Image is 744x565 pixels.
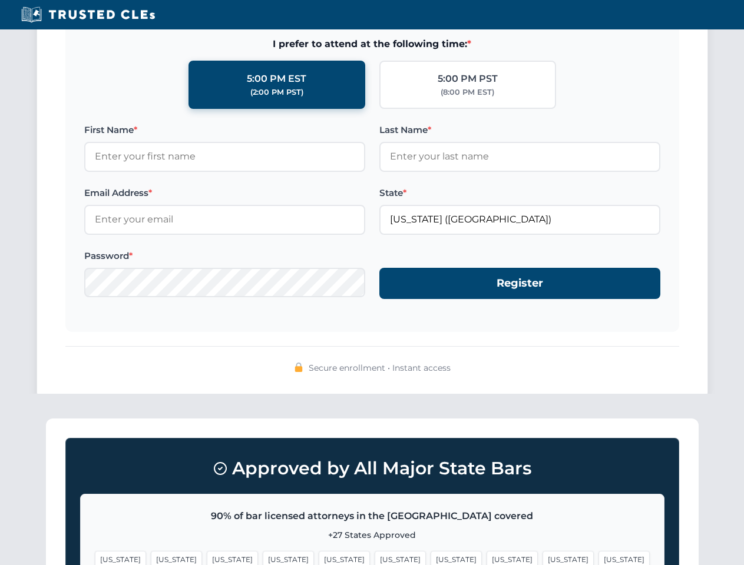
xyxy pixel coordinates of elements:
[95,529,650,541] p: +27 States Approved
[379,123,660,137] label: Last Name
[84,123,365,137] label: First Name
[441,87,494,98] div: (8:00 PM EST)
[95,508,650,524] p: 90% of bar licensed attorneys in the [GEOGRAPHIC_DATA] covered
[438,71,498,87] div: 5:00 PM PST
[250,87,303,98] div: (2:00 PM PST)
[379,142,660,171] input: Enter your last name
[379,186,660,200] label: State
[294,363,303,372] img: 🔒
[379,268,660,299] button: Register
[84,249,365,263] label: Password
[84,186,365,200] label: Email Address
[309,361,451,374] span: Secure enrollment • Instant access
[18,6,158,24] img: Trusted CLEs
[84,205,365,234] input: Enter your email
[379,205,660,234] input: Florida (FL)
[80,453,664,484] h3: Approved by All Major State Bars
[84,36,660,52] span: I prefer to attend at the following time:
[84,142,365,171] input: Enter your first name
[247,71,306,87] div: 5:00 PM EST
